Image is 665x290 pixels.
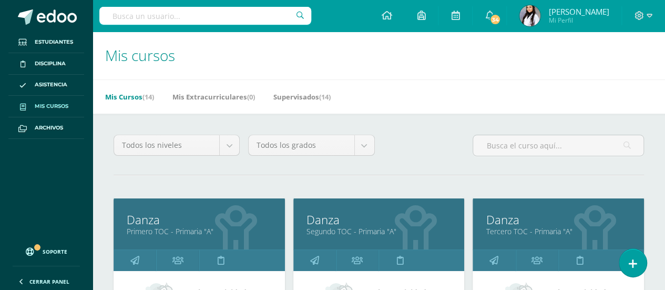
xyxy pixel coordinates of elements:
[172,88,255,105] a: Mis Extracurriculares(0)
[486,226,631,236] a: Tercero TOC - Primaria "A"
[548,16,609,25] span: Mi Perfil
[35,59,66,68] span: Disciplina
[43,248,67,255] span: Soporte
[127,212,272,228] a: Danza
[114,135,239,155] a: Todos los niveles
[519,5,540,26] img: fc0dec26079b5c69f9e7313e8305d2d9.png
[8,75,84,96] a: Asistencia
[306,212,452,228] a: Danza
[489,14,501,25] span: 34
[122,135,211,155] span: Todos los niveles
[319,92,331,102] span: (14)
[486,212,631,228] a: Danza
[306,226,452,236] a: Segundo TOC - Primaria "A"
[35,124,63,132] span: Archivos
[127,226,272,236] a: Primero TOC - Primaria "A"
[13,237,80,263] a: Soporte
[247,92,255,102] span: (0)
[8,117,84,139] a: Archivos
[8,96,84,117] a: Mis cursos
[35,38,73,46] span: Estudiantes
[99,7,311,25] input: Busca un usuario...
[35,81,67,89] span: Asistencia
[29,278,69,285] span: Cerrar panel
[249,135,374,155] a: Todos los grados
[473,135,643,156] input: Busca el curso aquí...
[105,88,154,105] a: Mis Cursos(14)
[35,102,68,111] span: Mis cursos
[257,135,346,155] span: Todos los grados
[548,6,609,17] span: [PERSON_NAME]
[8,32,84,53] a: Estudiantes
[142,92,154,102] span: (14)
[105,45,175,65] span: Mis cursos
[8,53,84,75] a: Disciplina
[273,88,331,105] a: Supervisados(14)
